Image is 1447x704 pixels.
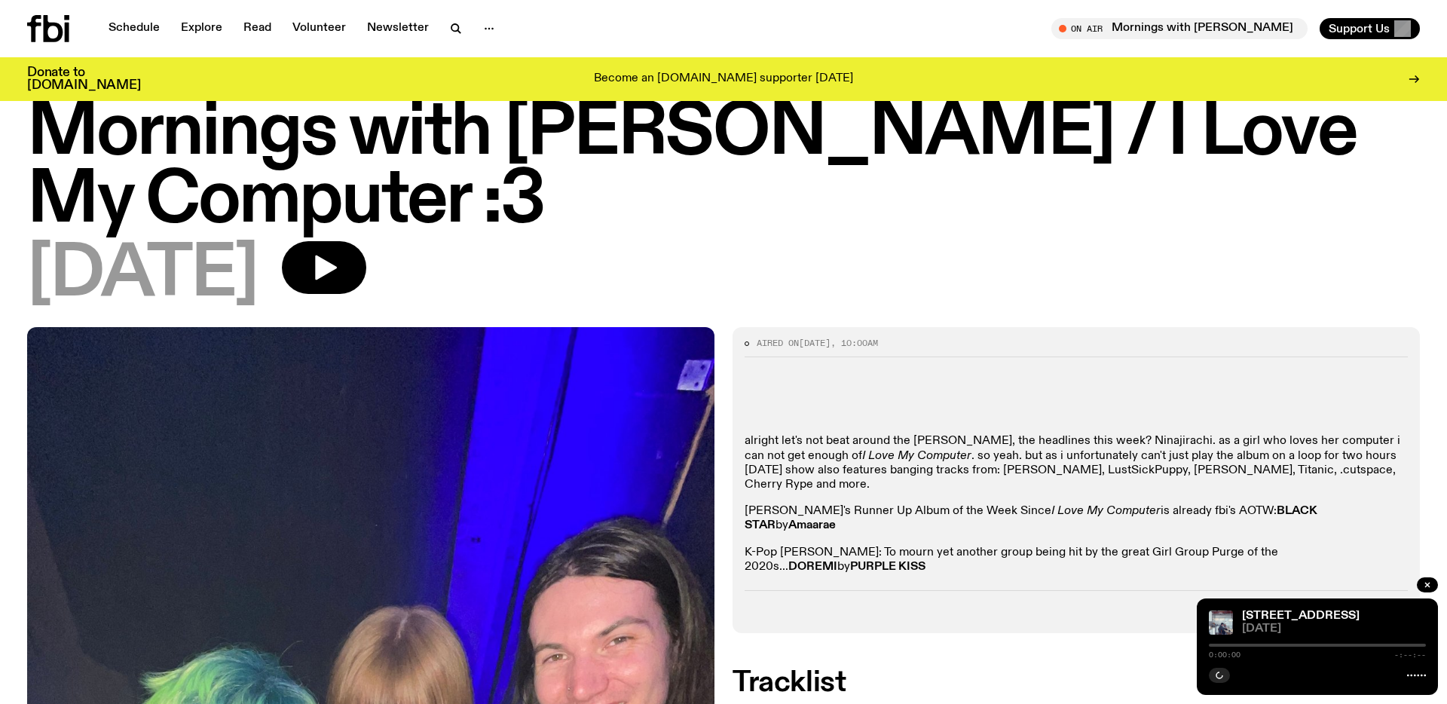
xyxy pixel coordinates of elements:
[594,72,853,86] p: Become an [DOMAIN_NAME] supporter [DATE]
[283,18,355,39] a: Volunteer
[27,66,141,92] h3: Donate to [DOMAIN_NAME]
[757,337,799,349] span: Aired on
[1329,22,1390,35] span: Support Us
[745,546,1408,574] p: K-Pop [PERSON_NAME]: To mourn yet another group being hit by the great Girl Group Purge of the 20...
[358,18,438,39] a: Newsletter
[862,450,971,462] em: I Love My Computer
[1394,651,1426,659] span: -:--:--
[1209,651,1241,659] span: 0:00:00
[172,18,231,39] a: Explore
[745,504,1408,533] p: [PERSON_NAME]'s Runner Up Album of the Week Since is already fbi's AOTW: by
[733,669,1420,696] h2: Tracklist
[1051,18,1308,39] button: On AirMornings with [PERSON_NAME] / For Those I Love & DOBBY Interviews
[799,337,831,349] span: [DATE]
[27,241,258,309] span: [DATE]
[788,561,837,573] strong: DOREMI
[850,561,925,573] strong: PURPLE KISS
[1242,610,1360,622] a: [STREET_ADDRESS]
[745,434,1408,492] p: alright let's not beat around the [PERSON_NAME], the headlines this week? Ninajirachi. as a girl ...
[788,519,836,531] strong: Amaarae
[1051,505,1161,517] em: I Love My Computer
[234,18,280,39] a: Read
[1209,611,1233,635] img: Pat sits at a dining table with his profile facing the camera. Rhea sits to his left facing the c...
[1242,623,1426,635] span: [DATE]
[831,337,878,349] span: , 10:00am
[1320,18,1420,39] button: Support Us
[27,99,1420,235] h1: Mornings with [PERSON_NAME] / I Love My Computer :3
[99,18,169,39] a: Schedule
